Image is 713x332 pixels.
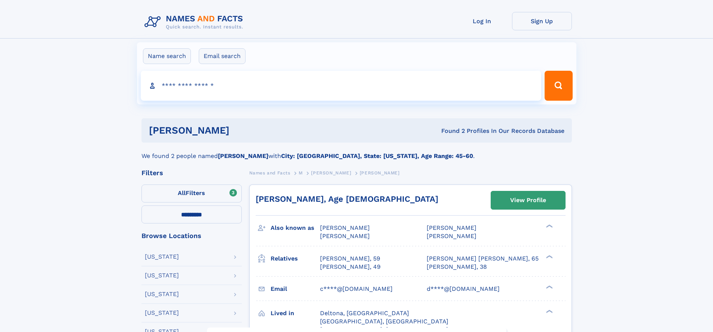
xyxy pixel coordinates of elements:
[271,222,320,234] h3: Also known as
[271,252,320,265] h3: Relatives
[141,71,542,101] input: search input
[299,168,303,177] a: M
[360,170,400,176] span: [PERSON_NAME]
[145,254,179,260] div: [US_STATE]
[141,12,249,32] img: Logo Names and Facts
[491,191,565,209] a: View Profile
[271,283,320,295] h3: Email
[320,310,409,317] span: Deltona, [GEOGRAPHIC_DATA]
[320,255,380,263] a: [PERSON_NAME], 59
[145,291,179,297] div: [US_STATE]
[311,168,351,177] a: [PERSON_NAME]
[544,309,553,314] div: ❯
[141,232,242,239] div: Browse Locations
[281,152,473,159] b: City: [GEOGRAPHIC_DATA], State: [US_STATE], Age Range: 45-60
[143,48,191,64] label: Name search
[311,170,351,176] span: [PERSON_NAME]
[218,152,268,159] b: [PERSON_NAME]
[544,284,553,289] div: ❯
[141,185,242,202] label: Filters
[320,232,370,240] span: [PERSON_NAME]
[545,71,572,101] button: Search Button
[510,192,546,209] div: View Profile
[544,254,553,259] div: ❯
[320,263,381,271] a: [PERSON_NAME], 49
[512,12,572,30] a: Sign Up
[320,224,370,231] span: [PERSON_NAME]
[178,189,186,197] span: All
[199,48,246,64] label: Email search
[299,170,303,176] span: M
[141,170,242,176] div: Filters
[145,272,179,278] div: [US_STATE]
[427,224,476,231] span: [PERSON_NAME]
[335,127,564,135] div: Found 2 Profiles In Our Records Database
[145,310,179,316] div: [US_STATE]
[249,168,290,177] a: Names and Facts
[149,126,335,135] h1: [PERSON_NAME]
[452,12,512,30] a: Log In
[544,224,553,229] div: ❯
[271,307,320,320] h3: Lived in
[427,263,487,271] a: [PERSON_NAME], 38
[141,143,572,161] div: We found 2 people named with .
[320,318,448,325] span: [GEOGRAPHIC_DATA], [GEOGRAPHIC_DATA]
[256,194,438,204] a: [PERSON_NAME], Age [DEMOGRAPHIC_DATA]
[427,232,476,240] span: [PERSON_NAME]
[427,255,539,263] a: [PERSON_NAME] [PERSON_NAME], 65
